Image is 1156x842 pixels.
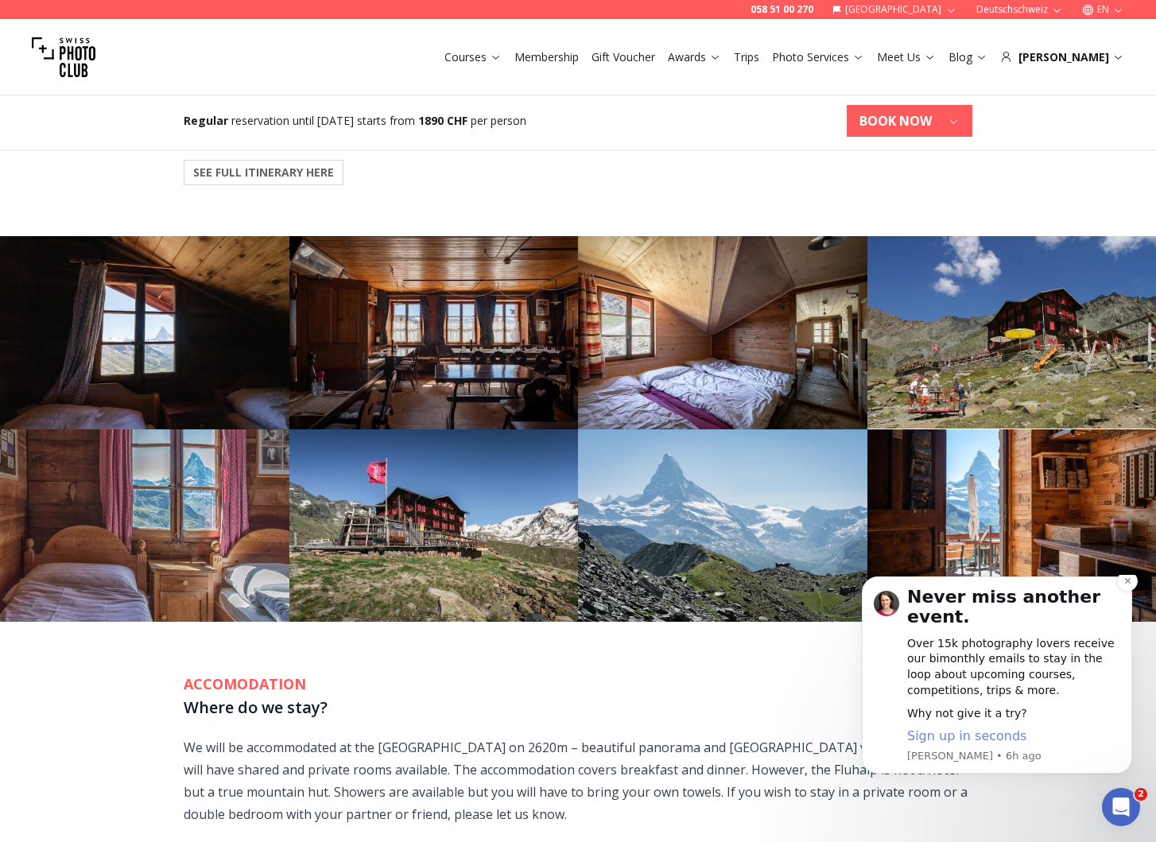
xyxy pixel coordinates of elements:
[847,105,972,137] button: BOOK NOW
[438,46,508,68] button: Courses
[942,46,994,68] button: Blog
[772,49,864,65] a: Photo Services
[871,46,942,68] button: Meet Us
[1102,788,1140,826] iframe: Intercom live chat
[508,46,585,68] button: Membership
[751,3,813,16] a: 058 51 00 270
[1000,49,1124,65] div: [PERSON_NAME]
[578,236,867,429] img: Photo22
[734,49,759,65] a: Trips
[668,49,721,65] a: Awards
[514,49,579,65] a: Membership
[592,49,655,65] a: Gift Voucher
[184,736,972,825] p: We will be accommodated at the [GEOGRAPHIC_DATA] on 2620m – beautiful panorama and [GEOGRAPHIC_DA...
[1135,788,1147,801] span: 2
[444,49,502,65] a: Courses
[231,113,415,128] span: reservation until [DATE] starts from
[578,429,867,623] img: Photo26
[727,46,766,68] button: Trips
[289,429,579,623] img: Photo25
[948,49,987,65] a: Blog
[184,113,228,128] b: Regular
[184,695,972,720] h3: Where do we stay?
[184,673,972,695] h2: ACCOMODATION
[585,46,661,68] button: Gift Voucher
[32,25,95,89] img: Swiss photo club
[289,236,579,429] img: Photo21
[877,49,936,65] a: Meet Us
[471,113,526,128] span: per person
[193,165,334,180] b: SEE FULL ITINERARY HERE
[418,113,467,128] b: 1890 CHF
[184,160,343,185] button: SEE FULL ITINERARY HERE
[859,111,932,130] b: BOOK NOW
[838,575,1156,799] iframe: Intercom notifications message
[661,46,727,68] button: Awards
[766,46,871,68] button: Photo Services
